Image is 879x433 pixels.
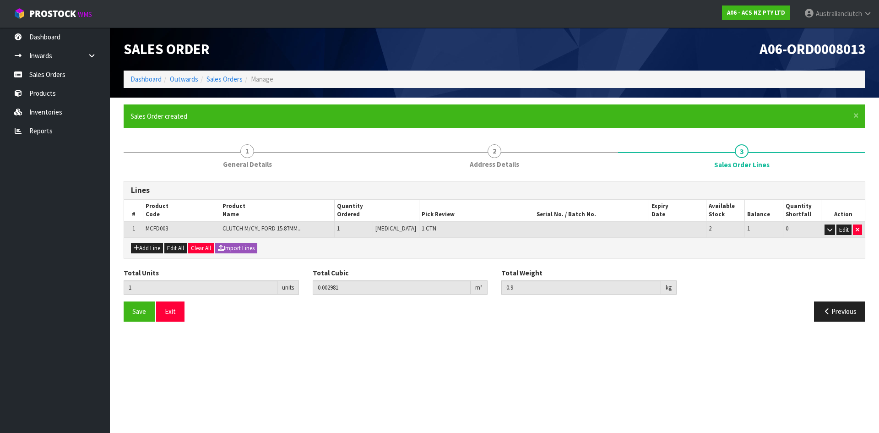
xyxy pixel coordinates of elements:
span: Sales Order Lines [124,174,865,329]
h3: Lines [131,186,858,195]
span: ProStock [29,8,76,20]
button: Save [124,301,155,321]
label: Total Cubic [313,268,348,278]
span: 1 [337,225,340,232]
span: A06-ORD0008013 [760,40,865,58]
span: Sales Order Lines [714,160,770,170]
input: Total Units [124,280,277,295]
div: m³ [471,280,488,295]
button: Previous [814,301,865,321]
span: Address Details [470,159,519,169]
span: CLUTCH M/CYL FORD 15.87MM... [222,225,302,232]
th: Pick Review [419,200,534,222]
button: Exit [156,301,184,321]
a: Sales Orders [206,75,243,83]
th: Balance [745,200,783,222]
span: Sales Order created [130,112,187,121]
th: Quantity Shortfall [783,200,821,222]
th: # [124,200,143,222]
span: 1 CTN [422,225,436,232]
th: Expiry Date [649,200,706,222]
button: Add Line [131,243,163,254]
span: 2 [709,225,711,232]
span: MCFD003 [146,225,168,232]
span: 1 [132,225,135,232]
img: cube-alt.png [14,8,25,19]
input: Total Cubic [313,280,471,295]
span: Save [132,307,146,316]
span: × [853,109,859,122]
th: Product Code [143,200,220,222]
span: [MEDICAL_DATA] [375,225,416,232]
th: Available Stock [706,200,745,222]
span: 1 [240,144,254,158]
th: Serial No. / Batch No. [534,200,649,222]
a: Outwards [170,75,198,83]
input: Total Weight [501,280,661,295]
span: Australianclutch [816,9,862,18]
span: General Details [223,159,272,169]
span: 2 [488,144,501,158]
button: Clear All [188,243,214,254]
span: 1 [747,225,750,232]
span: 0 [786,225,788,232]
button: Edit [836,225,852,236]
label: Total Units [124,268,159,278]
label: Total Weight [501,268,543,278]
div: kg [661,280,677,295]
span: Manage [251,75,273,83]
a: Dashboard [130,75,162,83]
th: Quantity Ordered [335,200,419,222]
button: Edit All [164,243,187,254]
small: WMS [78,10,92,19]
span: 3 [735,144,749,158]
strong: A06 - ACS NZ PTY LTD [727,9,785,16]
button: Import Lines [215,243,257,254]
span: Sales Order [124,40,210,58]
th: Action [821,200,865,222]
th: Product Name [220,200,335,222]
div: units [277,280,299,295]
